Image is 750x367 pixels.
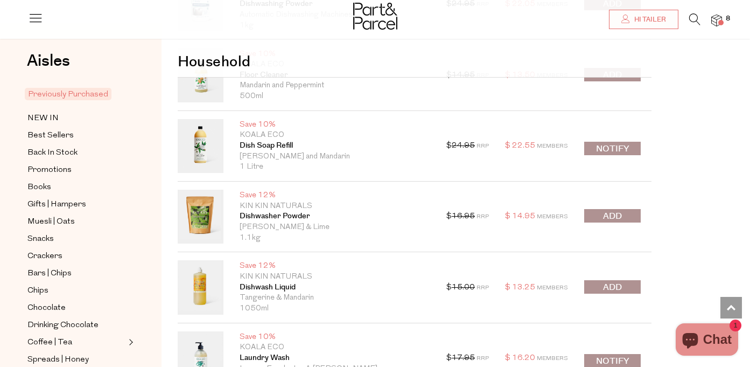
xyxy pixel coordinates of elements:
span: Back In Stock [27,147,78,160]
span: RRP [476,73,489,79]
span: Members [537,356,568,362]
span: Drinking Chocolate [27,319,99,332]
p: 1050ml [240,303,430,314]
a: Best Sellers [27,129,125,142]
p: Save 10% [240,332,430,343]
a: NEW IN [27,112,125,125]
p: Kin Kin Naturals [240,272,430,282]
span: Snacks [27,233,54,246]
span: Members [537,73,568,79]
a: Dishwash Liquid [240,282,430,293]
a: Bars | Chips [27,267,125,280]
span: 22.55 [512,142,535,150]
a: Drinking Chocolate [27,318,125,332]
a: Books [27,181,125,194]
span: Promotions [27,164,72,177]
span: 13.50 [512,71,535,79]
a: Gifts | Hampers [27,198,125,211]
p: 1.1kg [240,233,430,244]
a: Chocolate [27,301,125,315]
span: Spreads | Honey [27,354,89,366]
span: Chocolate [27,302,66,315]
a: Chips [27,284,125,297]
s: 24.95 [452,142,475,150]
span: RRP [476,214,489,220]
span: $ [505,71,510,79]
a: Crackers [27,250,125,263]
span: $ [505,142,510,150]
span: Coffee | Tea [27,336,72,349]
span: Aisles [27,49,70,73]
span: Best Sellers [27,129,74,142]
span: Hi Tailer [632,15,666,24]
a: Dishwasher Powder [240,211,430,222]
p: 1 Litre [240,162,430,172]
p: [PERSON_NAME] and Mandarin [240,151,430,162]
s: 14.95 [452,71,475,79]
p: [PERSON_NAME] & Lime [240,222,430,233]
span: $ [446,354,452,362]
a: Laundry Wash [240,353,430,364]
button: Expand/Collapse Coffee | Tea [126,336,134,349]
span: $ [505,283,510,292]
a: Muesli | Oats [27,215,125,228]
a: Promotions [27,163,125,177]
span: RRP [476,356,489,362]
span: Chips [27,285,48,297]
span: 8 [723,14,733,24]
p: Tangerine & Mandarin [240,293,430,303]
span: Members [537,285,568,291]
span: $ [446,71,452,79]
span: RRP [476,143,489,149]
h2: Household [178,39,651,78]
span: $ [446,212,452,220]
s: 16.95 [452,212,475,220]
p: Save 12% [240,261,430,272]
s: 15.00 [452,283,475,292]
span: 16.20 [512,354,535,362]
a: Aisles [27,53,70,80]
span: Members [537,214,568,220]
a: Snacks [27,232,125,246]
span: $ [505,212,510,220]
inbox-online-store-chat: Shopify online store chat [672,323,741,358]
button: Notify [584,142,641,155]
span: Books [27,181,51,194]
a: 8 [711,15,722,26]
a: Spreads | Honey [27,353,125,366]
span: 13.25 [512,283,535,292]
s: 17.95 [452,354,475,362]
p: 500ml [240,91,430,102]
span: $ [446,283,452,292]
p: Koala Eco [240,130,430,141]
span: $ [446,142,452,150]
span: Bars | Chips [27,267,72,280]
span: Muesli | Oats [27,216,75,228]
a: Coffee | Tea [27,336,125,349]
a: Hi Tailer [609,10,678,29]
span: NEW IN [27,112,59,125]
span: Crackers [27,250,62,263]
a: Dish Soap Refill [240,141,430,151]
span: Members [537,143,568,149]
img: Part&Parcel [353,3,397,30]
span: $ [505,354,510,362]
a: Back In Stock [27,146,125,160]
span: Previously Purchased [25,88,111,100]
span: 14.95 [512,212,535,220]
p: Koala Eco [240,342,430,353]
p: Kin Kin Naturals [240,201,430,212]
span: RRP [476,285,489,291]
p: Save 10% [240,120,430,130]
a: Previously Purchased [27,88,125,101]
p: Mandarin and Peppermint [240,80,430,91]
span: Gifts | Hampers [27,198,86,211]
p: Save 12% [240,190,430,201]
